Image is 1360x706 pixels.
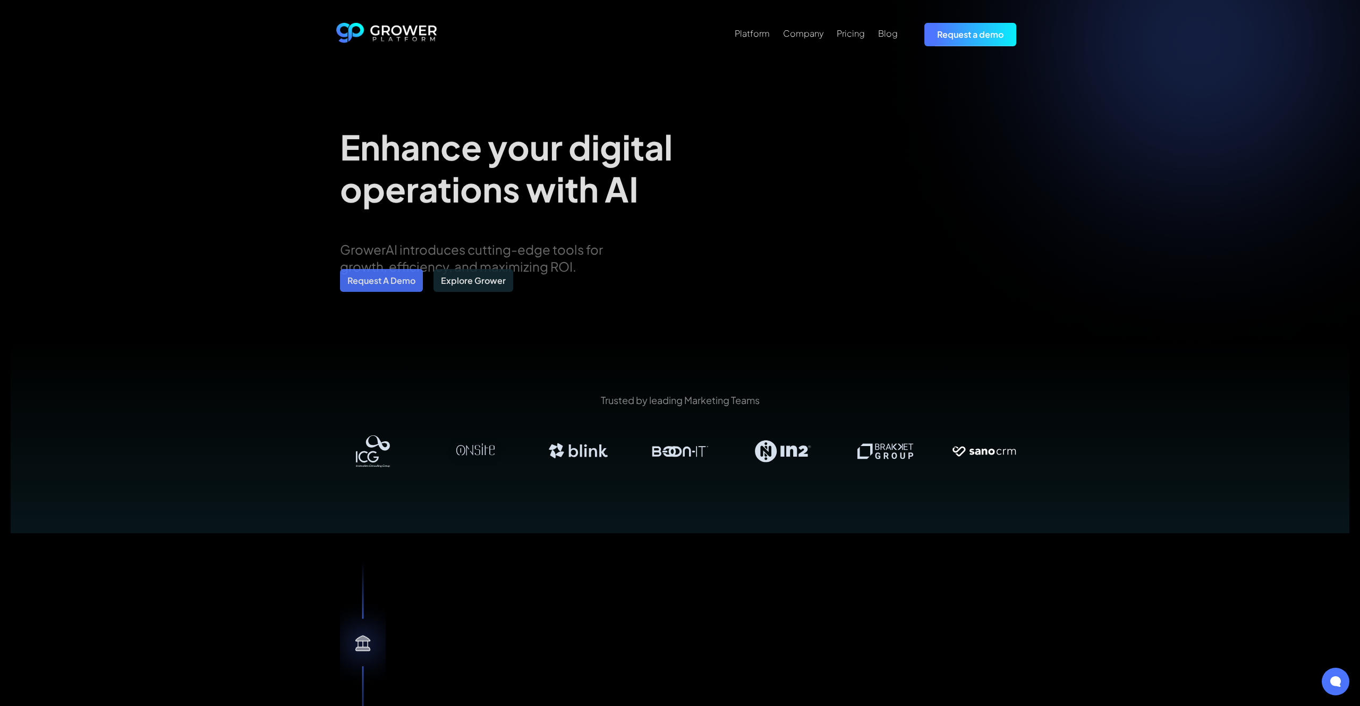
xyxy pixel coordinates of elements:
[321,393,1039,407] p: Trusted by leading Marketing Teams
[837,28,865,38] div: Pricing
[340,126,749,210] h1: Enhance your digital operations with AI
[837,27,865,40] a: Pricing
[735,27,770,40] a: Platform
[924,23,1016,46] a: Request a demo
[433,269,513,292] a: Explore Grower
[878,27,898,40] a: Blog
[783,28,823,38] div: Company
[878,28,898,38] div: Blog
[735,28,770,38] div: Platform
[336,23,437,46] a: home
[340,241,613,275] p: GrowerAI introduces cutting-edge tools for growth, efficiency, and maximizing ROI.
[783,27,823,40] a: Company
[340,269,423,292] a: Request A Demo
